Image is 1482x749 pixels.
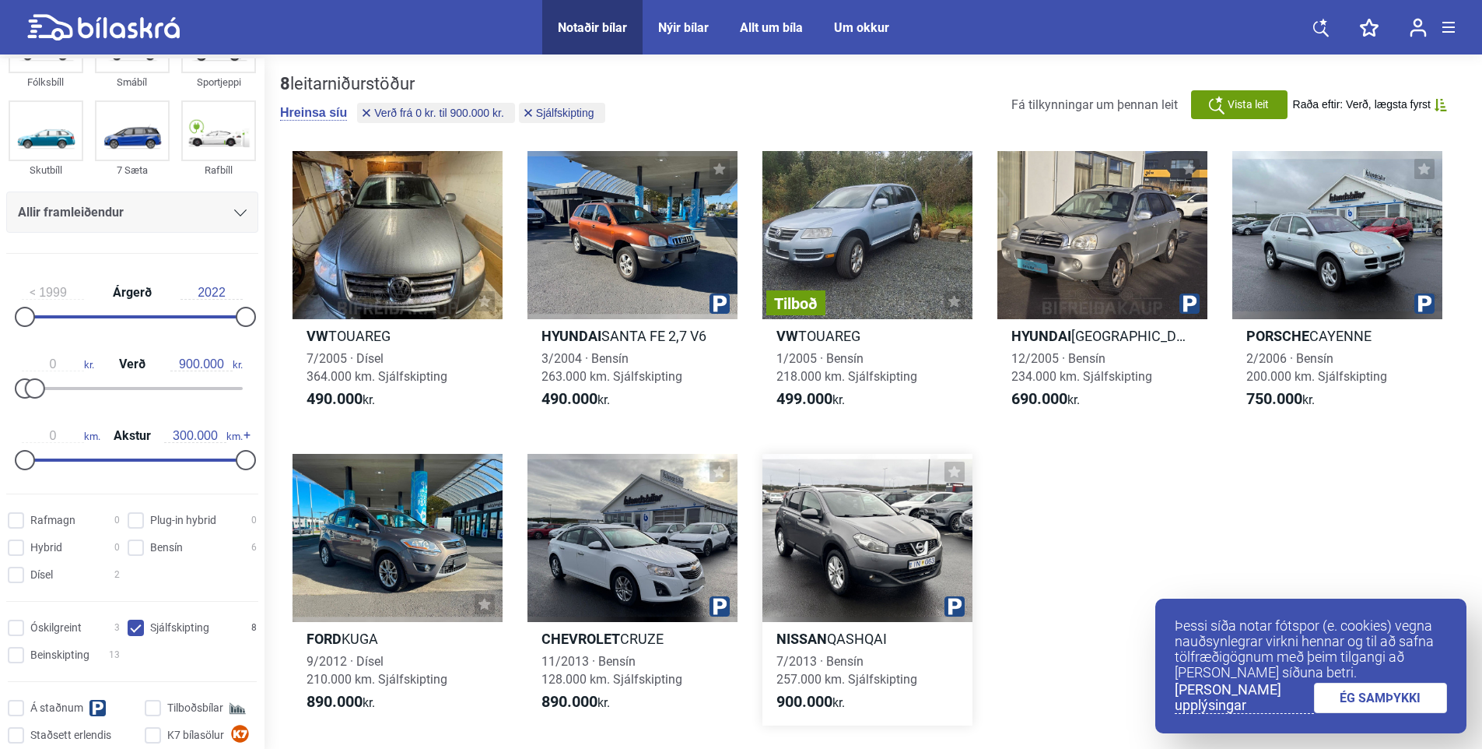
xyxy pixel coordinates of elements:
span: Plug-in hybrid [150,512,216,529]
span: Verð frá 0 kr. til 900.000 kr. [374,107,504,118]
img: parking.png [1414,294,1435,314]
span: Rafmagn [30,512,75,529]
a: Hyundai[GEOGRAPHIC_DATA]12/2005 · Bensín234.000 km. Sjálfskipting690.000kr. [997,151,1207,423]
span: K7 bílasölur [167,727,224,744]
span: Á staðnum [30,700,83,716]
span: kr. [1246,390,1315,409]
b: VW [776,328,798,344]
span: 2 [114,567,120,583]
h2: QASHQAI [762,630,972,648]
div: Fólksbíll [9,73,83,91]
span: 7/2005 · Dísel 364.000 km. Sjálfskipting [307,351,447,384]
span: 1/2005 · Bensín 218.000 km. Sjálfskipting [776,351,917,384]
span: 12/2005 · Bensín 234.000 km. Sjálfskipting [1011,351,1152,384]
b: 490.000 [541,389,597,408]
img: user-login.svg [1410,18,1427,37]
span: Beinskipting [30,647,89,663]
span: Árgerð [109,287,156,299]
span: kr. [541,693,610,712]
h2: TOUAREG [293,327,503,345]
span: 2/2006 · Bensín 200.000 km. Sjálfskipting [1246,351,1387,384]
img: parking.png [944,596,965,617]
span: Vista leit [1228,97,1269,113]
span: Sjálfskipting [150,620,209,636]
b: 499.000 [776,389,832,408]
b: VW [307,328,328,344]
div: Smábíl [95,73,170,91]
span: 9/2012 · Dísel 210.000 km. Sjálfskipting [307,654,447,687]
a: ÉG SAMÞYKKI [1314,683,1448,713]
span: 3/2004 · Bensín 263.000 km. Sjálfskipting [541,351,682,384]
span: Akstur [110,430,155,442]
b: 890.000 [541,692,597,711]
span: Sjálfskipting [536,107,594,118]
span: Tilboð [774,296,818,311]
b: 8 [280,74,290,93]
span: 7/2013 · Bensín 257.000 km. Sjálfskipting [776,654,917,687]
span: 0 [114,540,120,556]
b: 890.000 [307,692,363,711]
span: km. [22,429,100,443]
span: Raða eftir: Verð, lægsta fyrst [1293,98,1431,111]
a: Allt um bíla [740,20,803,35]
span: kr. [22,357,94,371]
a: Notaðir bílar [558,20,627,35]
span: km. [164,429,243,443]
h2: [GEOGRAPHIC_DATA] [997,327,1207,345]
div: 7 Sæta [95,161,170,179]
img: parking.png [1179,294,1200,314]
b: Ford [307,631,342,647]
span: kr. [776,390,845,409]
div: leitarniðurstöður [280,74,609,94]
p: Þessi síða notar fótspor (e. cookies) vegna nauðsynlegrar virkni hennar og til að safna tölfræðig... [1175,618,1447,680]
button: Raða eftir: Verð, lægsta fyrst [1293,98,1447,111]
span: 0 [251,512,257,529]
span: kr. [776,693,845,712]
a: NissanQASHQAI7/2013 · Bensín257.000 km. Sjálfskipting900.000kr. [762,454,972,726]
h2: TOUAREG [762,327,972,345]
a: HyundaiSANTA FE 2,7 V63/2004 · Bensín263.000 km. Sjálfskipting490.000kr. [527,151,737,423]
span: Staðsett erlendis [30,727,111,744]
span: Dísel [30,567,53,583]
b: Chevrolet [541,631,620,647]
a: FordKUGA9/2012 · Dísel210.000 km. Sjálfskipting890.000kr. [293,454,503,726]
b: 900.000 [776,692,832,711]
span: Bensín [150,540,183,556]
span: kr. [170,357,243,371]
span: Fá tilkynningar um þennan leit [1011,97,1178,112]
div: Sportjeppi [181,73,256,91]
a: [PERSON_NAME] upplýsingar [1175,682,1314,714]
b: Nissan [776,631,827,647]
button: Sjálfskipting [519,103,605,123]
a: Nýir bílar [658,20,709,35]
span: 8 [251,620,257,636]
span: Allir framleiðendur [18,202,124,223]
a: ChevroletCRUZE11/2013 · Bensín128.000 km. Sjálfskipting890.000kr. [527,454,737,726]
h2: CAYENNE [1232,327,1442,345]
a: Um okkur [834,20,889,35]
a: PorscheCAYENNE2/2006 · Bensín200.000 km. Sjálfskipting750.000kr. [1232,151,1442,423]
b: Hyundai [1011,328,1071,344]
span: Tilboðsbílar [167,700,223,716]
b: 750.000 [1246,389,1302,408]
span: Hybrid [30,540,62,556]
span: 11/2013 · Bensín 128.000 km. Sjálfskipting [541,654,682,687]
span: 3 [114,620,120,636]
b: Hyundai [541,328,601,344]
span: Óskilgreint [30,620,82,636]
span: 6 [251,540,257,556]
span: Verð [115,358,149,371]
button: Verð frá 0 kr. til 900.000 kr. [357,103,515,123]
img: parking.png [709,596,730,617]
span: 0 [114,512,120,529]
img: parking.png [709,294,730,314]
div: Rafbíll [181,161,256,179]
span: 13 [109,647,120,663]
h2: CRUZE [527,630,737,648]
a: VWTOUAREG7/2005 · Dísel364.000 km. Sjálfskipting490.000kr. [293,151,503,423]
div: Skutbíll [9,161,83,179]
